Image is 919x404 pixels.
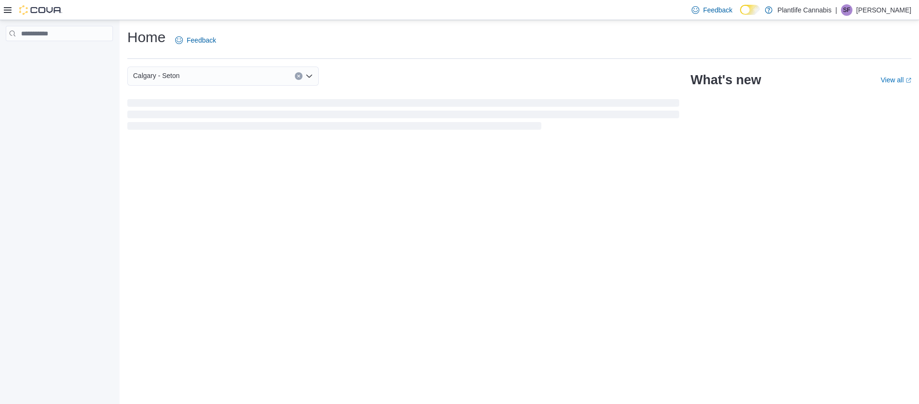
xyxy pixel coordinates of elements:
[906,78,911,83] svg: External link
[127,101,679,132] span: Loading
[19,5,62,15] img: Cova
[305,72,313,80] button: Open list of options
[187,35,216,45] span: Feedback
[127,28,166,47] h1: Home
[841,4,852,16] div: Susan Firkola
[777,4,831,16] p: Plantlife Cannabis
[6,43,113,66] nav: Complex example
[688,0,736,20] a: Feedback
[856,4,911,16] p: [PERSON_NAME]
[843,4,850,16] span: SF
[295,72,303,80] button: Clear input
[835,4,837,16] p: |
[133,70,179,81] span: Calgary - Seton
[881,76,911,84] a: View allExternal link
[691,72,761,88] h2: What's new
[703,5,732,15] span: Feedback
[171,31,220,50] a: Feedback
[740,5,760,15] input: Dark Mode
